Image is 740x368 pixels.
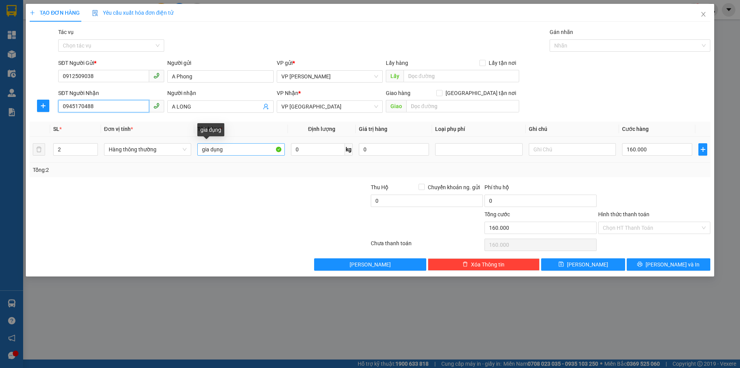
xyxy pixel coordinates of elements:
[359,143,429,156] input: 0
[281,71,378,82] span: VP Hồng Lĩnh
[197,143,284,156] input: VD: Bàn, Ghế
[700,11,706,17] span: close
[541,258,625,271] button: save[PERSON_NAME]
[314,258,426,271] button: [PERSON_NAME]
[33,143,45,156] button: delete
[404,70,519,82] input: Dọc đường
[432,122,525,137] th: Loại phụ phí
[462,261,468,268] span: delete
[33,166,286,174] div: Tổng: 2
[92,10,98,16] img: icon
[486,59,519,67] span: Lấy tận nơi
[598,211,649,217] label: Hình thức thanh toán
[529,143,616,156] input: Ghi Chú
[699,146,706,153] span: plus
[58,89,164,97] div: SĐT Người Nhận
[104,126,133,132] span: Đơn vị tính
[442,89,519,97] span: [GEOGRAPHIC_DATA] tận nơi
[386,100,406,112] span: Giao
[646,260,700,269] span: [PERSON_NAME] và In
[308,126,335,132] span: Định lượng
[622,126,649,132] span: Cước hàng
[386,60,408,66] span: Lấy hàng
[627,258,710,271] button: printer[PERSON_NAME] và In
[167,59,273,67] div: Người gửi
[37,100,49,112] button: plus
[359,126,387,132] span: Giá trị hàng
[386,90,410,96] span: Giao hàng
[263,103,269,110] span: user-add
[109,144,187,155] span: Hàng thông thường
[550,29,573,35] label: Gán nhãn
[425,183,483,192] span: Chuyển khoản ng. gửi
[58,29,74,35] label: Tác vụ
[58,59,164,67] div: SĐT Người Gửi
[92,10,173,16] span: Yêu cầu xuất hóa đơn điện tử
[281,101,378,112] span: VP Hà Đông
[350,260,391,269] span: [PERSON_NAME]
[153,73,160,79] span: phone
[371,184,388,190] span: Thu Hộ
[558,261,564,268] span: save
[37,103,49,109] span: plus
[406,100,519,112] input: Dọc đường
[698,143,707,156] button: plus
[197,123,224,136] div: gia dụng
[53,126,59,132] span: SL
[386,70,404,82] span: Lấy
[167,89,273,97] div: Người nhận
[277,59,383,67] div: VP gửi
[526,122,619,137] th: Ghi chú
[30,10,35,15] span: plus
[277,90,298,96] span: VP Nhận
[153,103,160,109] span: phone
[370,239,484,253] div: Chưa thanh toán
[484,183,597,195] div: Phí thu hộ
[30,10,80,16] span: TẠO ĐƠN HÀNG
[428,258,540,271] button: deleteXóa Thông tin
[484,211,510,217] span: Tổng cước
[345,143,353,156] span: kg
[637,261,642,268] span: printer
[471,260,505,269] span: Xóa Thông tin
[693,4,714,25] button: Close
[567,260,608,269] span: [PERSON_NAME]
